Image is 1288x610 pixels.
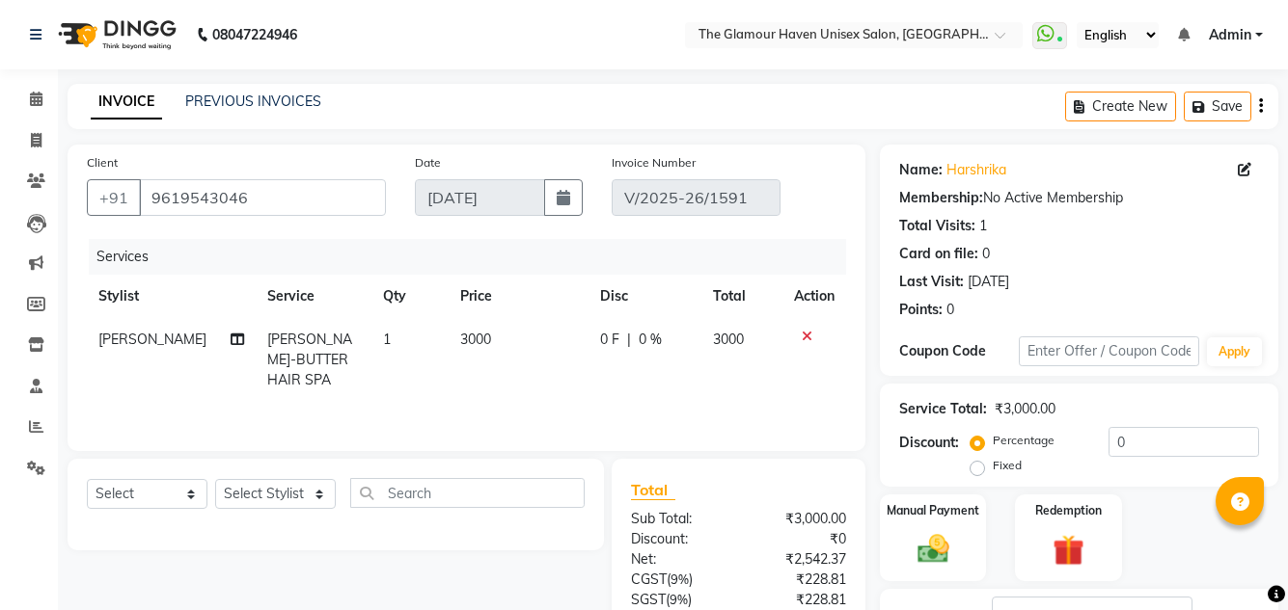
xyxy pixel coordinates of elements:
span: Total [631,480,675,500]
div: Membership: [899,188,983,208]
span: [PERSON_NAME]-BUTTER HAIR SPA [267,331,352,388]
button: Create New [1065,92,1176,121]
a: INVOICE [91,85,162,119]
input: Search by Name/Mobile/Email/Code [139,179,386,216]
a: Harshrika [946,160,1006,180]
div: ₹3,000.00 [995,399,1055,419]
span: 9% [670,592,688,607]
div: Sub Total: [617,509,738,529]
th: Service [256,275,371,318]
a: PREVIOUS INVOICES [185,93,321,110]
div: Name: [899,160,943,180]
label: Fixed [993,457,1022,474]
button: +91 [87,179,141,216]
button: Save [1184,92,1251,121]
img: _cash.svg [908,531,959,568]
div: Services [89,239,861,275]
label: Manual Payment [887,502,979,519]
button: Apply [1207,337,1262,366]
div: 0 [946,300,954,320]
div: ₹228.81 [738,590,860,610]
div: Last Visit: [899,272,964,292]
div: 1 [979,216,987,236]
span: SGST [631,591,666,608]
label: Date [415,154,441,172]
div: ₹0 [738,529,860,549]
span: 1 [383,331,391,348]
div: ₹3,000.00 [738,509,860,529]
div: ( ) [617,570,738,590]
div: Service Total: [899,399,987,419]
input: Enter Offer / Coupon Code [1019,336,1199,366]
span: 3000 [713,331,744,348]
div: ₹228.81 [738,570,860,590]
div: Coupon Code [899,341,1019,361]
span: 3000 [460,331,491,348]
th: Price [449,275,589,318]
span: 0 % [639,330,662,350]
th: Action [782,275,846,318]
input: Search [350,478,585,508]
span: 9% [671,571,689,587]
div: Net: [617,549,738,570]
th: Stylist [87,275,256,318]
label: Redemption [1035,502,1102,519]
span: [PERSON_NAME] [98,331,206,348]
th: Total [701,275,782,318]
div: ( ) [617,590,738,610]
div: Total Visits: [899,216,975,236]
div: ₹2,542.37 [738,549,860,570]
label: Percentage [993,432,1055,449]
label: Invoice Number [612,154,696,172]
th: Qty [371,275,449,318]
span: 0 F [600,330,619,350]
div: 0 [982,244,990,264]
div: Card on file: [899,244,978,264]
b: 08047224946 [212,8,297,62]
div: No Active Membership [899,188,1259,208]
span: CGST [631,570,667,588]
span: Admin [1209,25,1251,45]
div: Discount: [617,529,738,549]
iframe: chat widget [1207,533,1269,591]
img: logo [49,8,181,62]
div: Points: [899,300,943,320]
label: Client [87,154,118,172]
img: _gift.svg [1043,531,1094,570]
div: [DATE] [968,272,1009,292]
span: | [627,330,631,350]
div: Discount: [899,433,959,453]
th: Disc [589,275,701,318]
